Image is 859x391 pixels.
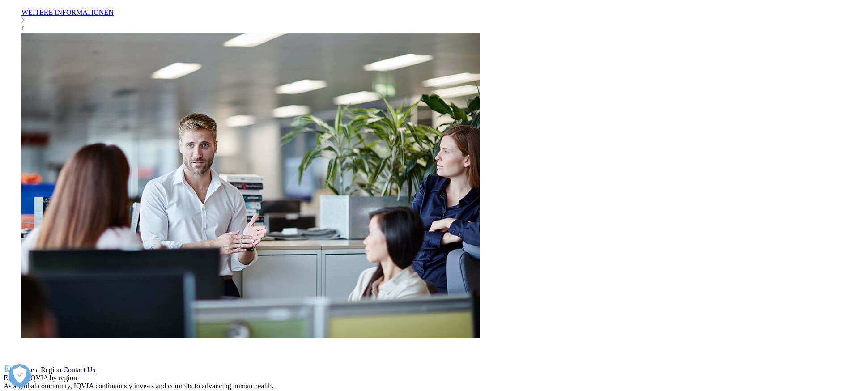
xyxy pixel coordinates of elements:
[9,364,31,387] button: Präferenzen öffnen
[4,374,855,382] div: Explore IQVIA by region
[63,366,95,374] a: Contact Us
[21,8,855,32] a: WEITERE INFORMATIONEN
[21,33,480,338] img: 354_professional-man-leading-meeting-in-office-cubicle.jpg
[13,366,61,374] span: Choose a Region
[4,382,855,390] div: As a global community, IQVIA continuously invests and commits to advancing human health.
